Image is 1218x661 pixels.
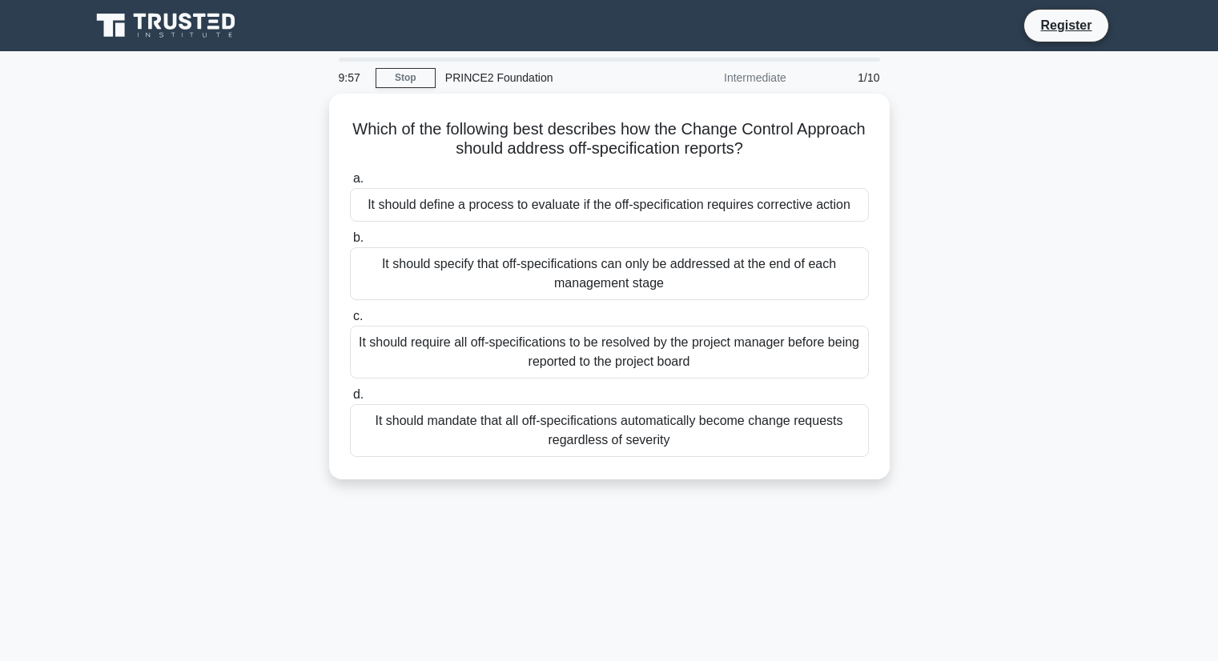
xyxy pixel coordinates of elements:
span: b. [353,230,364,244]
h5: Which of the following best describes how the Change Control Approach should address off-specific... [348,119,870,159]
div: It should require all off-specifications to be resolved by the project manager before being repor... [350,326,869,379]
a: Stop [376,68,436,88]
a: Register [1031,15,1101,35]
div: Intermediate [656,62,796,94]
div: It should mandate that all off-specifications automatically become change requests regardless of ... [350,404,869,457]
span: c. [353,309,363,322]
div: It should specify that off-specifications can only be addressed at the end of each management stage [350,247,869,300]
div: It should define a process to evaluate if the off-specification requires corrective action [350,188,869,222]
div: 1/10 [796,62,890,94]
div: 9:57 [329,62,376,94]
span: a. [353,171,364,185]
span: d. [353,387,364,401]
div: PRINCE2 Foundation [436,62,656,94]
